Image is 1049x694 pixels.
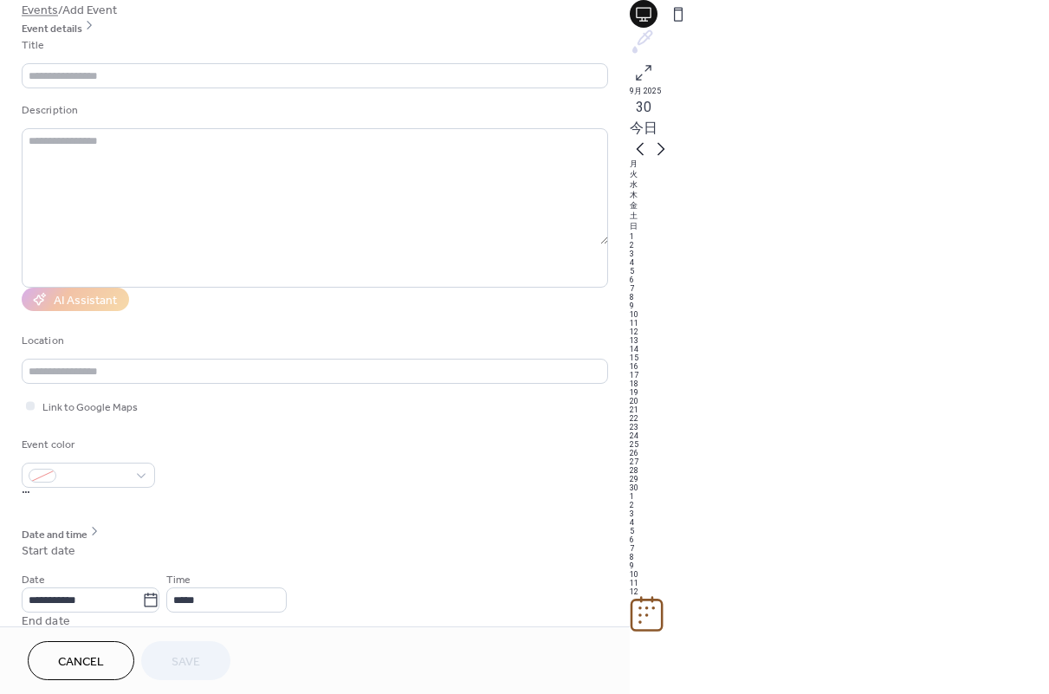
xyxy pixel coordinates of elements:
span: Date [22,571,45,589]
div: 13 [630,336,1049,345]
div: 30 [630,483,1049,492]
div: 11 [630,319,1049,328]
div: 26 [630,449,1049,457]
div: End date [22,613,70,631]
span: Date and time [22,526,87,544]
div: 7 [630,544,1049,553]
span: Cancel [58,653,104,671]
div: Description [22,101,605,120]
div: 12 [630,328,1049,336]
div: 14 [630,345,1049,353]
div: 23 [630,423,1049,431]
div: 28 [630,466,1049,475]
div: 2 [630,241,1049,250]
button: 30今日 [624,93,664,143]
div: 4 [630,258,1049,267]
div: 9 [630,302,1049,310]
div: 1 [630,492,1049,501]
div: 金 [630,201,1049,211]
div: 6 [630,535,1049,544]
div: 18 [630,379,1049,388]
div: 土 [630,211,1049,222]
div: 水 [630,180,1049,191]
div: 2 [630,501,1049,509]
div: 7 [630,284,1049,293]
div: 5 [630,267,1049,276]
div: 20 [630,397,1049,405]
div: 21 [630,405,1049,414]
div: 3 [630,509,1049,518]
button: Cancel [28,641,134,680]
span: Event details [22,20,82,38]
div: 16 [630,362,1049,371]
div: 24 [630,431,1049,440]
div: 27 [630,457,1049,466]
div: 8 [630,293,1049,302]
div: 17 [630,371,1049,379]
div: 10 [630,570,1049,579]
div: 月 [630,159,1049,170]
span: Time [166,571,191,589]
div: 19 [630,388,1049,397]
div: Start date [22,542,75,561]
div: 日 [630,222,1049,232]
div: 6 [630,276,1049,284]
div: 1 [630,232,1049,241]
div: 29 [630,475,1049,483]
div: 11 [630,579,1049,587]
div: Event color [22,436,152,454]
div: 木 [630,191,1049,201]
div: ••• [22,488,608,496]
div: 5 [630,527,1049,535]
div: 4 [630,518,1049,527]
div: 15 [630,353,1049,362]
div: 3 [630,250,1049,258]
div: Title [22,36,605,55]
div: 8 [630,553,1049,561]
div: 9 [630,561,1049,570]
div: 火 [630,170,1049,180]
div: 10 [630,310,1049,319]
div: 9月 2025 [630,87,1049,97]
div: 25 [630,440,1049,449]
span: Link to Google Maps [42,399,138,417]
div: Location [22,332,605,350]
div: 12 [630,587,1049,596]
div: 22 [630,414,1049,423]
